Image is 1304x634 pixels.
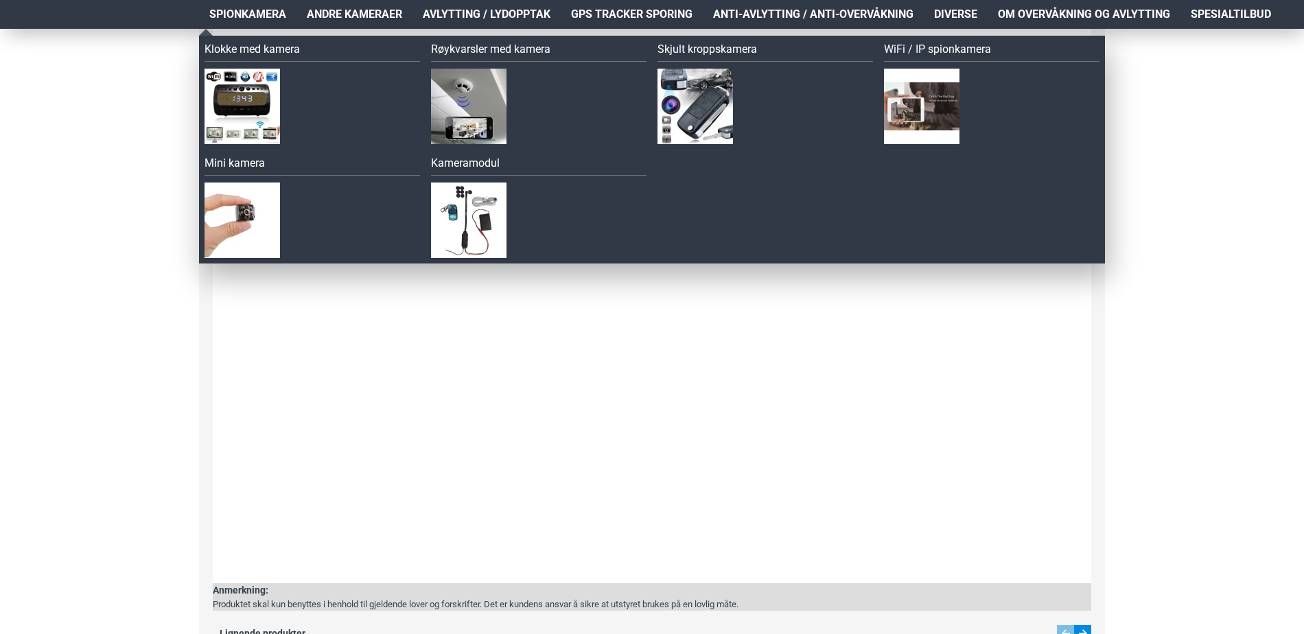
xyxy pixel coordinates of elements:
iframe: YouTube video player [223,91,1081,573]
span: Spesialtilbud [1191,6,1271,23]
div: Anmerkning: [213,583,738,598]
span: Om overvåkning og avlytting [998,6,1170,23]
img: Kameramodul [431,183,507,258]
img: Klokke med kamera [205,69,280,144]
span: Avlytting / Lydopptak [423,6,550,23]
span: Diverse [934,6,977,23]
a: Klokke med kamera [205,41,420,62]
div: Produktet skal kun benyttes i henhold til gjeldende lover og forskrifter. Det er kundens ansvar å... [213,598,738,611]
a: Mini kamera [205,155,420,176]
img: Skjult kroppskamera [657,69,733,144]
a: Røykvarsler med kamera [431,41,647,62]
a: Skjult kroppskamera [657,41,873,62]
img: Røykvarsler med kamera [431,69,507,144]
span: Spionkamera [209,6,286,23]
span: Andre kameraer [307,6,402,23]
img: WiFi / IP spionkamera [884,69,959,144]
span: GPS Tracker Sporing [571,6,692,23]
img: Mini kamera [205,183,280,258]
a: WiFi / IP spionkamera [884,41,1099,62]
span: Anti-avlytting / Anti-overvåkning [713,6,913,23]
a: Kameramodul [431,155,647,176]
